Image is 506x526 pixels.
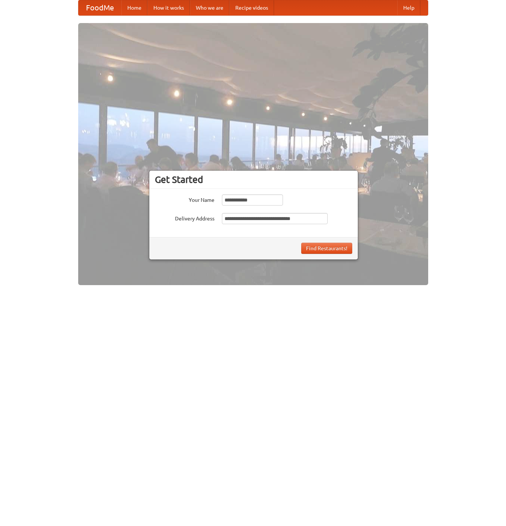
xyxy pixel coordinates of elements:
h3: Get Started [155,174,352,185]
a: Recipe videos [229,0,274,15]
label: Your Name [155,194,214,204]
a: Help [397,0,420,15]
label: Delivery Address [155,213,214,222]
a: Home [121,0,147,15]
a: Who we are [190,0,229,15]
a: FoodMe [79,0,121,15]
button: Find Restaurants! [301,243,352,254]
a: How it works [147,0,190,15]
